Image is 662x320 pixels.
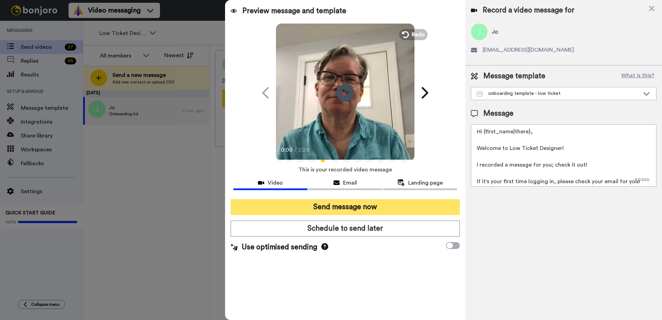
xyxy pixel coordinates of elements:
span: 2:29 [298,146,310,154]
img: Message-temps.svg [477,91,483,97]
span: Video [268,179,283,187]
button: What is this? [619,71,656,81]
span: [EMAIL_ADDRESS][DOMAIN_NAME] [483,46,574,54]
span: Use optimised sending [242,242,317,252]
span: / [294,146,297,154]
span: This is your recorded video message [298,162,392,177]
button: Schedule to send later [231,221,460,237]
button: Send message now [231,199,460,215]
span: 0:00 [281,146,293,154]
span: Email [343,179,357,187]
span: Message template [483,71,545,81]
div: onboarding template - low ticket [477,90,639,97]
span: Landing page [408,179,443,187]
textarea: Hi {first_name|there}, Welcome to Low Ticket Designer! I recorded a message for you; check it out... [471,124,656,187]
span: Message [483,108,513,119]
